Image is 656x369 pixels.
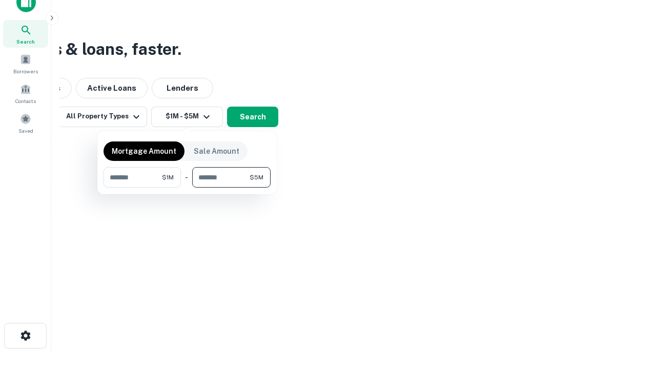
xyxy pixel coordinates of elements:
[605,287,656,336] iframe: Chat Widget
[112,146,176,157] p: Mortgage Amount
[194,146,239,157] p: Sale Amount
[162,173,174,182] span: $1M
[250,173,263,182] span: $5M
[185,167,188,188] div: -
